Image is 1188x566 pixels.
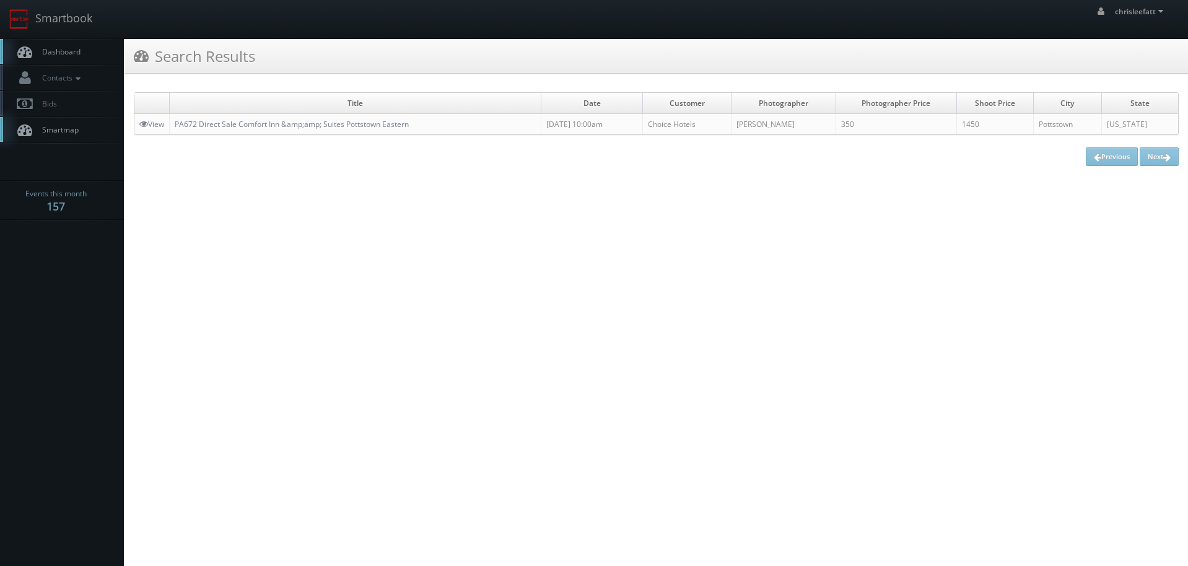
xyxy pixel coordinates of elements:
a: PA672 Direct Sale Comfort Inn &amp;amp; Suites Pottstown Eastern [175,119,409,129]
td: [US_STATE] [1101,114,1178,135]
td: [PERSON_NAME] [732,114,836,135]
span: Events this month [25,188,87,200]
td: [DATE] 10:00am [541,114,643,135]
h3: Search Results [134,45,255,67]
a: View [139,119,164,129]
td: Photographer Price [836,93,957,114]
td: Customer [643,93,732,114]
td: Choice Hotels [643,114,732,135]
img: smartbook-logo.png [9,9,29,29]
td: Title [170,93,541,114]
td: Pottstown [1034,114,1101,135]
span: Dashboard [36,46,81,57]
td: Date [541,93,643,114]
td: Shoot Price [956,93,1034,114]
td: State [1101,93,1178,114]
td: 350 [836,114,957,135]
span: Bids [36,98,57,109]
strong: 157 [46,199,65,214]
span: Contacts [36,72,84,83]
td: 1450 [956,114,1034,135]
span: Smartmap [36,124,79,135]
span: chrisleefatt [1115,6,1167,17]
td: Photographer [732,93,836,114]
td: City [1034,93,1101,114]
